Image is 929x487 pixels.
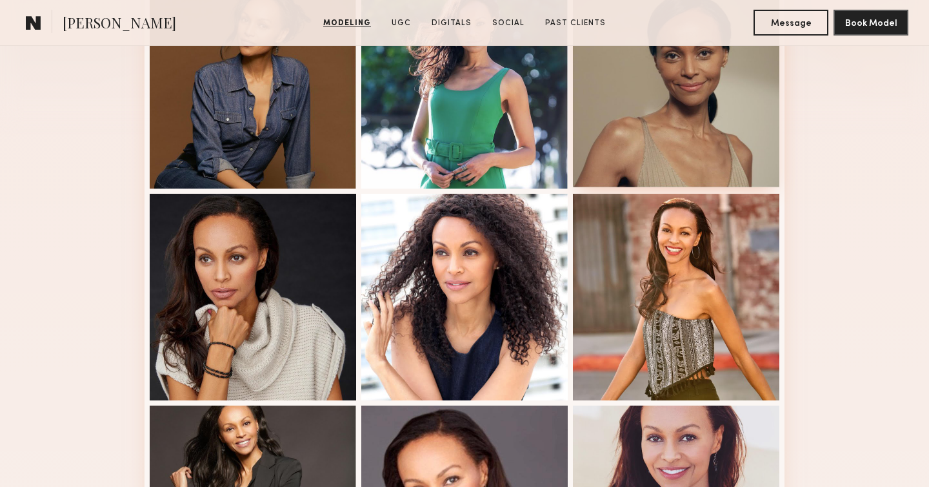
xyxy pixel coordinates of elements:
a: Past Clients [540,17,611,29]
a: Modeling [318,17,376,29]
button: Message [754,10,828,36]
span: [PERSON_NAME] [63,13,176,36]
a: Digitals [426,17,477,29]
a: Book Model [834,17,908,28]
a: UGC [386,17,416,29]
button: Book Model [834,10,908,36]
a: Social [487,17,530,29]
